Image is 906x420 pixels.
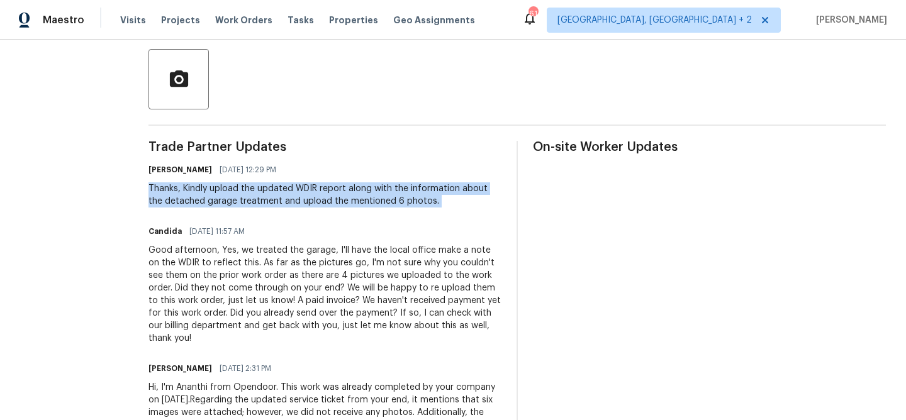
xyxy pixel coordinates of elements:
[43,14,84,26] span: Maestro
[148,182,501,207] div: Thanks, Kindly upload the updated WDIR report along with the information about the detached garag...
[148,244,501,345] div: Good afternoon, Yes, we treated the garage, I'll have the local office make a note on the WDIR to...
[220,163,276,176] span: [DATE] 12:29 PM
[161,14,200,26] span: Projects
[528,8,537,20] div: 61
[220,362,271,375] span: [DATE] 2:31 PM
[148,141,501,153] span: Trade Partner Updates
[189,225,245,238] span: [DATE] 11:57 AM
[811,14,887,26] span: [PERSON_NAME]
[393,14,475,26] span: Geo Assignments
[148,163,212,176] h6: [PERSON_NAME]
[215,14,272,26] span: Work Orders
[148,225,182,238] h6: Candida
[148,362,212,375] h6: [PERSON_NAME]
[288,16,314,25] span: Tasks
[557,14,752,26] span: [GEOGRAPHIC_DATA], [GEOGRAPHIC_DATA] + 2
[120,14,146,26] span: Visits
[533,141,886,153] span: On-site Worker Updates
[329,14,378,26] span: Properties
